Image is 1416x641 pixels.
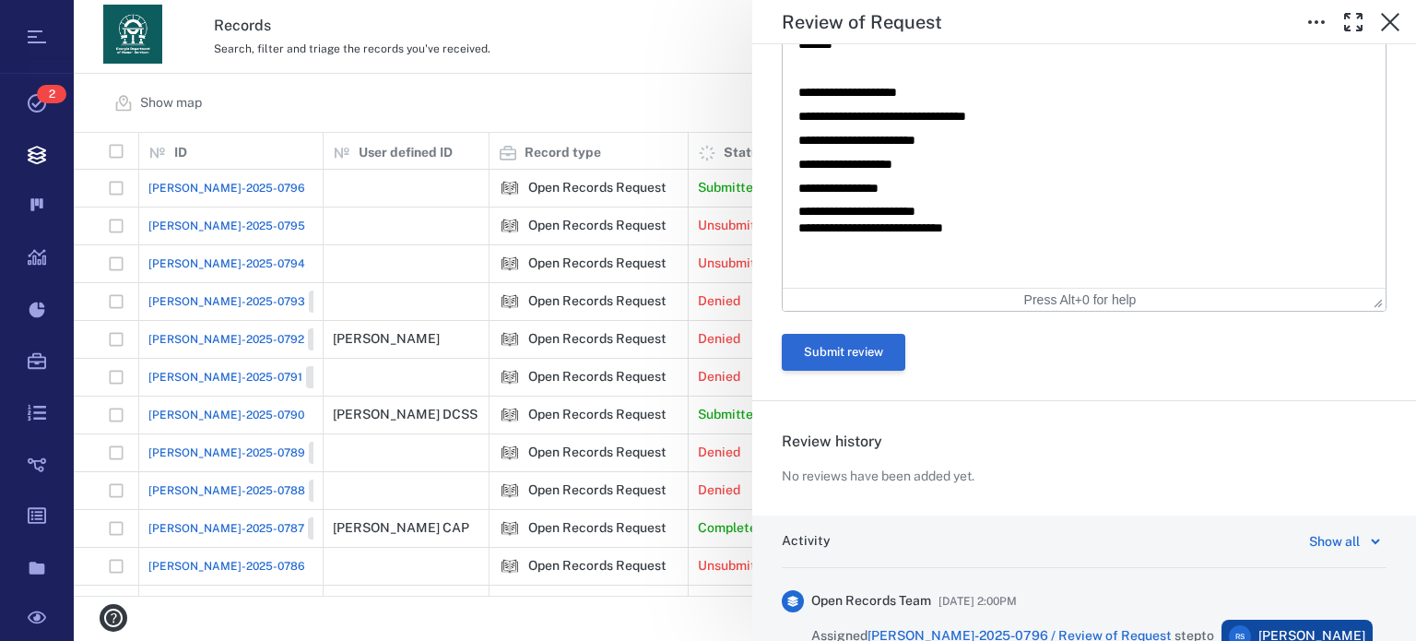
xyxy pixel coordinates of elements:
[938,590,1017,612] span: [DATE] 2:00PM
[1335,4,1372,41] button: Toggle Fullscreen
[782,11,942,34] h5: Review of Request
[782,334,905,371] button: Submit review
[41,13,79,30] span: Help
[15,15,588,431] body: Rich Text Area. Press ALT-0 for help.
[782,468,974,486] p: No reviews have been added yet.
[811,592,931,611] span: Open Records Team
[782,431,1386,453] h6: Review history
[37,85,66,103] span: 2
[1309,530,1360,552] div: Show all
[984,292,1177,307] div: Press Alt+0 for help
[1372,4,1409,41] button: Close
[1374,291,1383,308] div: Press the Up and Down arrow keys to resize the editor.
[782,532,831,551] h6: Activity
[1298,4,1335,41] button: Toggle to Edit Boxes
